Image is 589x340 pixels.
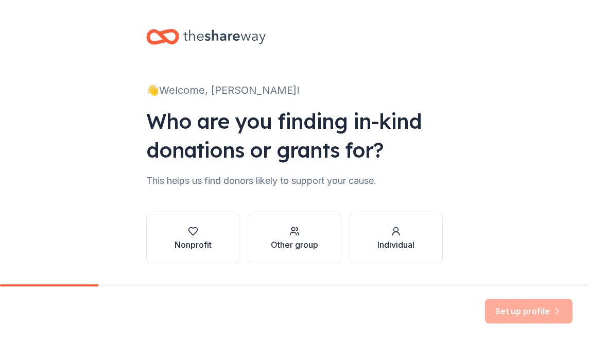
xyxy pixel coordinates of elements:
[350,214,443,263] button: Individual
[146,214,239,263] button: Nonprofit
[146,82,443,98] div: 👋 Welcome, [PERSON_NAME]!
[377,239,414,251] div: Individual
[146,173,443,189] div: This helps us find donors likely to support your cause.
[248,214,341,263] button: Other group
[175,239,212,251] div: Nonprofit
[271,239,318,251] div: Other group
[146,107,443,164] div: Who are you finding in-kind donations or grants for?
